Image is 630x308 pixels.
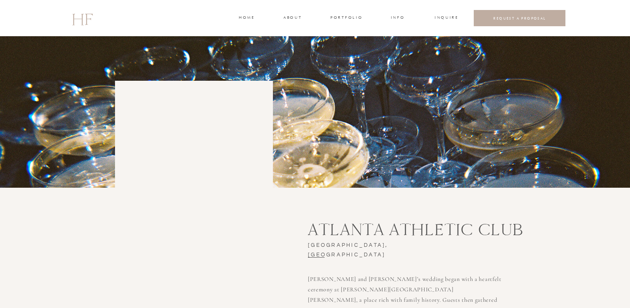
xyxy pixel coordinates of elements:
a: INFO [390,15,405,22]
h3: ATLANTA ATHLETIC CLUB [308,221,561,241]
a: about [283,15,301,22]
a: portfolio [330,15,362,22]
a: INQUIRE [435,15,457,22]
h3: [GEOGRAPHIC_DATA], [GEOGRAPHIC_DATA] [308,241,453,253]
a: home [239,15,254,22]
a: REQUEST A PROPOSAL [480,16,559,20]
a: HF [72,6,92,30]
